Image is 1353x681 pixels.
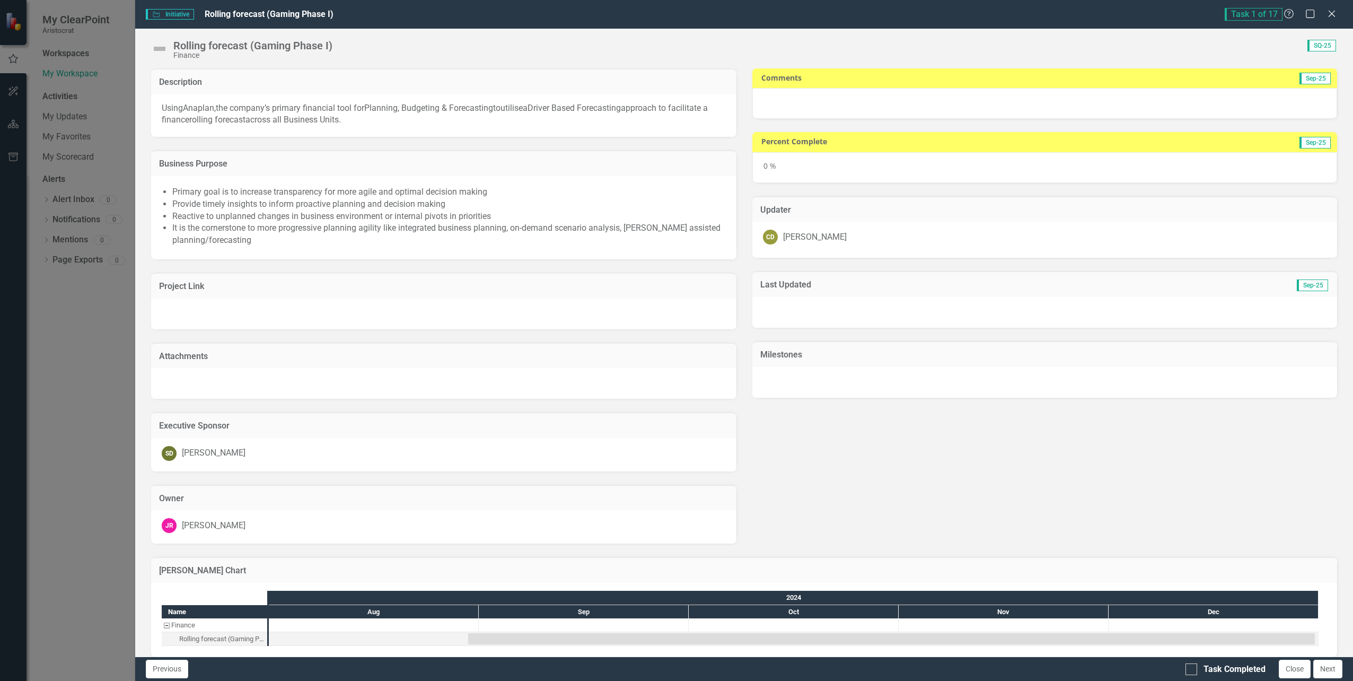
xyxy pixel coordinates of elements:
span: rolling forecast [189,115,245,125]
div: [PERSON_NAME] [182,520,245,532]
p: ​ [172,211,725,223]
span: Task 1 of 17 [1225,8,1282,21]
span: Sep-25 [1299,73,1331,84]
h3: Owner [159,494,728,503]
button: Close [1279,660,1311,678]
div: Nov [899,605,1109,619]
div: [PERSON_NAME] [182,447,245,459]
span: to [493,103,500,113]
h3: [PERSON_NAME] Chart [159,566,1329,575]
div: Task: Start date: 2024-08-30 End date: 2024-12-31 [162,632,267,646]
span: Initiative [146,9,194,20]
h3: Attachments [159,352,728,361]
h3: Last Updated [760,280,1108,290]
h3: Description [159,77,728,87]
span: It is the cornerstone to more progressive planning agility like integrated business planning, on-... [172,223,721,245]
div: JR [162,518,177,533]
div: Rolling forecast (Gaming Phase I) [162,632,267,646]
div: SD [162,446,177,461]
div: Dec [1109,605,1319,619]
span: Using [162,103,183,113]
div: CD [763,230,778,245]
div: Finance [162,618,267,632]
p: ​ [172,198,725,211]
h3: Milestones [760,350,1329,360]
button: Next [1313,660,1342,678]
span: Reactive to unplanned changes in business environment or internal pivots in priorities [172,211,491,221]
div: Rolling forecast (Gaming Phase I) [179,632,264,646]
span: across all Business Units. [245,115,341,125]
h3: Updater [760,205,1329,215]
h3: Business Purpose [159,159,728,169]
div: Rolling forecast (Gaming Phase I) [173,40,332,51]
span: Provide timely insights to inform proactive planning and decision making [172,199,445,209]
h3: Percent Complete [761,137,1144,145]
span: utilise [500,103,523,113]
span: Sep-25 [1299,137,1331,149]
h3: Comments [761,74,1078,82]
h3: Executive Sponsor [159,421,728,431]
span: Planning, Budgeting & Forecasting [364,103,493,113]
span: Rolling forecast (Gaming Phase I) [205,9,333,19]
img: Not Defined [151,40,168,57]
p: ​ [172,186,725,198]
div: 0 % [752,152,1337,183]
span: SQ-25 [1307,40,1336,51]
div: Sep [479,605,689,619]
span: Primary goal is to increase transparency for more agile and optimal decision making [172,187,487,197]
span: Anaplan, [183,103,216,113]
div: Aug [269,605,479,619]
div: Finance [173,51,332,59]
div: Task Completed [1203,663,1266,676]
div: 2024 [269,591,1319,605]
div: [PERSON_NAME] [783,231,847,243]
div: Name [162,605,267,618]
div: Task: Finance Start date: 2024-08-30 End date: 2024-08-31 [162,618,267,632]
h3: Project Link [159,282,728,291]
div: Finance [171,618,195,632]
div: Task: Start date: 2024-08-30 End date: 2024-12-31 [468,633,1315,644]
div: Oct [689,605,899,619]
span: the company’s primary financial tool for [216,103,364,113]
span: a [523,103,528,113]
button: Previous [146,660,188,678]
span: Driver Based Forecasting [528,103,621,113]
span: Sep-25 [1297,280,1328,291]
